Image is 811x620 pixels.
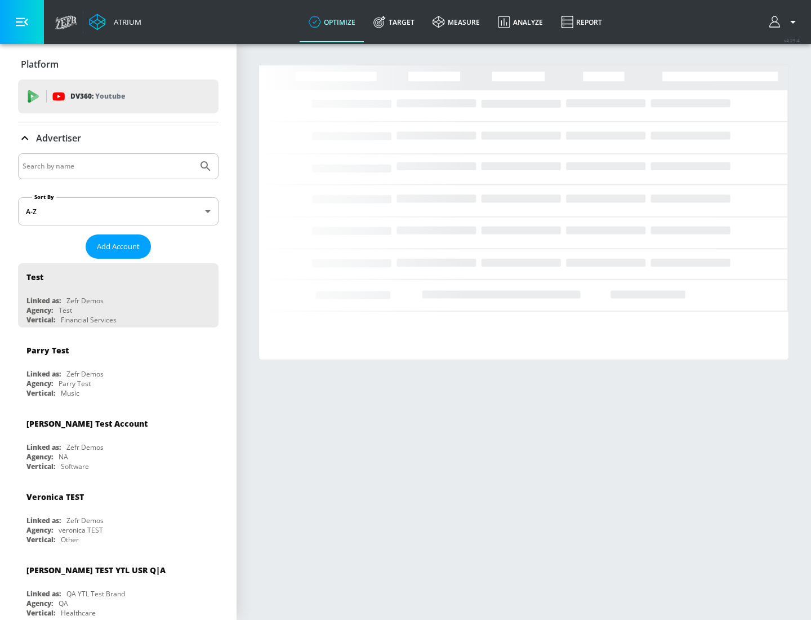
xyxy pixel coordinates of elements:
div: [PERSON_NAME] Test Account [26,418,148,429]
div: Financial Services [61,315,117,325]
div: Agency: [26,599,53,608]
div: Agency: [26,452,53,462]
p: Youtube [95,90,125,102]
button: Add Account [86,234,151,259]
div: [PERSON_NAME] TEST YTL USR Q|A [26,565,166,575]
p: DV360: [70,90,125,103]
label: Sort By [32,193,56,201]
span: Add Account [97,240,140,253]
div: Parry TestLinked as:Zefr DemosAgency:Parry TestVertical:Music [18,336,219,401]
div: Veronica TESTLinked as:Zefr DemosAgency:veronica TESTVertical:Other [18,483,219,547]
div: Atrium [109,17,141,27]
div: Healthcare [61,608,96,618]
p: Platform [21,58,59,70]
div: QA [59,599,68,608]
input: Search by name [23,159,193,174]
div: TestLinked as:Zefr DemosAgency:TestVertical:Financial Services [18,263,219,327]
div: Vertical: [26,462,55,471]
div: veronica TEST [59,525,103,535]
div: Vertical: [26,535,55,544]
a: Report [552,2,611,42]
div: Agency: [26,379,53,388]
div: Parry Test [59,379,91,388]
div: Linked as: [26,369,61,379]
div: NA [59,452,68,462]
div: [PERSON_NAME] Test AccountLinked as:Zefr DemosAgency:NAVertical:Software [18,410,219,474]
div: Agency: [26,525,53,535]
a: optimize [300,2,364,42]
p: Advertiser [36,132,81,144]
span: v 4.25.4 [784,37,800,43]
a: Atrium [89,14,141,30]
div: Agency: [26,305,53,315]
div: Zefr Demos [66,516,104,525]
div: Vertical: [26,315,55,325]
div: Advertiser [18,122,219,154]
div: Test [26,272,43,282]
div: Platform [18,48,219,80]
div: Vertical: [26,388,55,398]
div: Linked as: [26,296,61,305]
div: Zefr Demos [66,296,104,305]
div: Linked as: [26,516,61,525]
div: Other [61,535,79,544]
div: Linked as: [26,589,61,599]
div: Zefr Demos [66,369,104,379]
div: Parry Test [26,345,69,356]
a: Analyze [489,2,552,42]
div: Music [61,388,79,398]
a: measure [424,2,489,42]
div: Zefr Demos [66,442,104,452]
div: A-Z [18,197,219,225]
div: Veronica TEST [26,491,84,502]
div: Software [61,462,89,471]
div: DV360: Youtube [18,79,219,113]
div: Linked as: [26,442,61,452]
div: QA YTL Test Brand [66,589,125,599]
div: Test [59,305,72,315]
a: Target [364,2,424,42]
div: Vertical: [26,608,55,618]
